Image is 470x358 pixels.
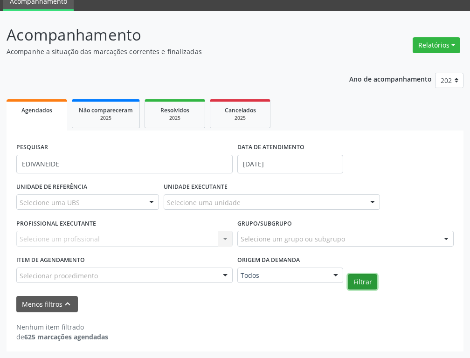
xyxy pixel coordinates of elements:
p: Acompanhe a situação das marcações correntes e finalizadas [7,47,326,56]
span: Selecione um grupo ou subgrupo [241,234,345,244]
label: DATA DE ATENDIMENTO [237,140,304,155]
span: Não compareceram [79,106,133,114]
div: de [16,332,108,342]
div: 2025 [79,115,133,122]
label: PESQUISAR [16,140,48,155]
label: Item de agendamento [16,253,85,268]
input: Nome, CNS [16,155,233,173]
label: Grupo/Subgrupo [237,216,292,231]
span: Todos [241,271,324,280]
button: Filtrar [348,274,377,290]
label: Origem da demanda [237,253,300,268]
button: Relatórios [413,37,460,53]
p: Acompanhamento [7,23,326,47]
button: Menos filtroskeyboard_arrow_up [16,296,78,312]
span: Resolvidos [160,106,189,114]
label: UNIDADE EXECUTANTE [164,180,228,194]
label: UNIDADE DE REFERÊNCIA [16,180,87,194]
div: 2025 [152,115,198,122]
span: Selecione uma unidade [167,198,241,207]
span: Selecionar procedimento [20,271,98,281]
span: Selecione uma UBS [20,198,80,207]
strong: 625 marcações agendadas [24,332,108,341]
i: keyboard_arrow_up [62,299,73,309]
div: 2025 [217,115,263,122]
div: Nenhum item filtrado [16,322,108,332]
label: PROFISSIONAL EXECUTANTE [16,216,96,231]
p: Ano de acompanhamento [349,73,432,84]
span: Cancelados [225,106,256,114]
input: Selecione um intervalo [237,155,343,173]
span: Agendados [21,106,52,114]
